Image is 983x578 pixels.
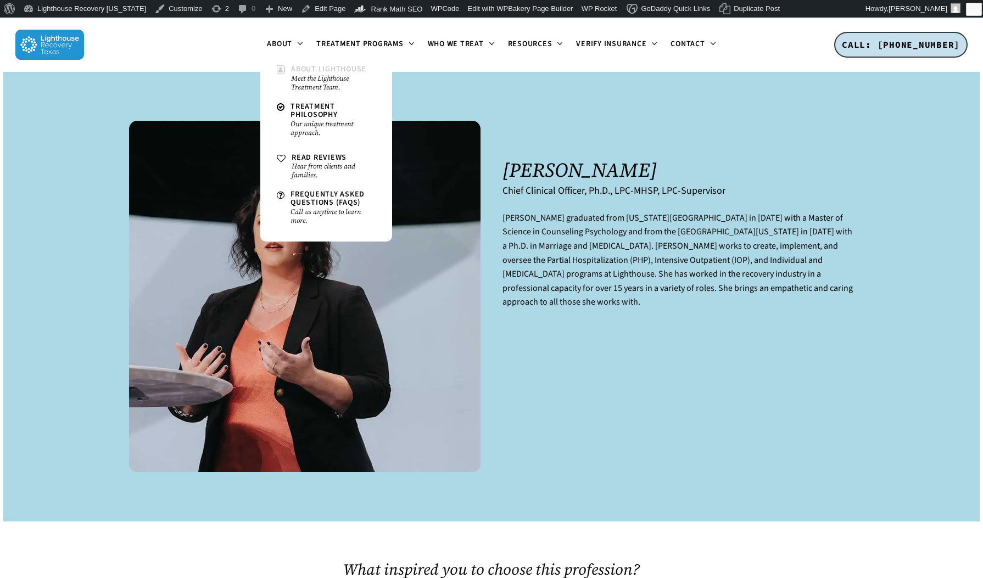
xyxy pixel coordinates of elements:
a: Frequently Asked Questions (FAQs)Call us anytime to learn more. [271,185,381,231]
span: Frequently Asked Questions (FAQs) [291,189,365,208]
a: Treatment PhilosophyOur unique treatment approach. [271,97,381,143]
span: Verify Insurance [576,39,646,50]
h2: What inspired you to choose this profession? [253,560,730,578]
span: About Lighthouse [291,64,366,75]
a: Verify Insurance [569,40,664,49]
span: [PERSON_NAME] [889,4,947,13]
img: Lighthouse Recovery Texas [15,30,84,60]
a: Read ReviewsHear from clients and families. [271,148,381,185]
p: [PERSON_NAME] graduated from [US_STATE][GEOGRAPHIC_DATA] in [DATE] with a Master of Science in Co... [502,211,854,323]
small: Meet the Lighthouse Treatment Team. [291,74,376,92]
h1: [PERSON_NAME] [502,159,854,181]
a: About [260,40,310,49]
span: Read Reviews [292,152,347,163]
a: Treatment Programs [310,40,421,49]
a: About LighthouseMeet the Lighthouse Treatment Team. [271,60,381,97]
small: Hear from clients and families. [292,162,376,179]
span: Who We Treat [428,39,484,50]
a: Resources [501,40,570,49]
span: Contact [671,39,705,50]
h6: Chief Clinical Officer, Ph.D., LPC-MHSP, LPC-Supervisor [502,185,854,197]
span: Rank Math SEO [371,5,423,13]
a: Contact [664,40,722,49]
a: Who We Treat [421,40,501,49]
small: Our unique treatment approach. [291,120,376,137]
a: CALL: [PHONE_NUMBER] [834,32,968,58]
span: About [267,39,292,50]
span: CALL: [PHONE_NUMBER] [842,39,960,50]
span: Treatment Philosophy [291,101,338,120]
span: Resources [508,39,552,50]
small: Call us anytime to learn more. [291,207,376,225]
span: Treatment Programs [316,39,404,50]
